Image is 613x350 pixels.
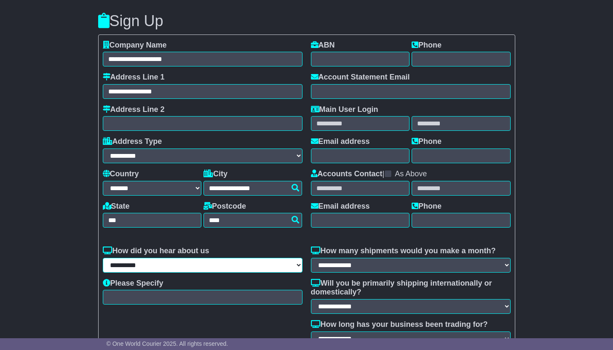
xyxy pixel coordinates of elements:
[412,137,442,146] label: Phone
[98,13,515,29] h3: Sign Up
[103,279,163,288] label: Please Specify
[203,170,228,179] label: City
[103,137,162,146] label: Address Type
[311,279,511,297] label: Will you be primarily shipping internationally or domestically?
[103,170,139,179] label: Country
[103,202,130,211] label: State
[311,137,370,146] label: Email address
[103,41,167,50] label: Company Name
[203,202,246,211] label: Postcode
[311,105,378,114] label: Main User Login
[103,105,165,114] label: Address Line 2
[311,320,488,329] label: How long has your business been trading for?
[311,170,383,179] label: Accounts Contact
[311,202,370,211] label: Email address
[311,41,335,50] label: ABN
[107,340,228,347] span: © One World Courier 2025. All rights reserved.
[103,247,209,256] label: How did you hear about us
[412,202,442,211] label: Phone
[311,73,410,82] label: Account Statement Email
[395,170,427,179] label: As Above
[311,170,511,181] div: |
[412,41,442,50] label: Phone
[103,73,165,82] label: Address Line 1
[311,247,496,256] label: How many shipments would you make a month?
